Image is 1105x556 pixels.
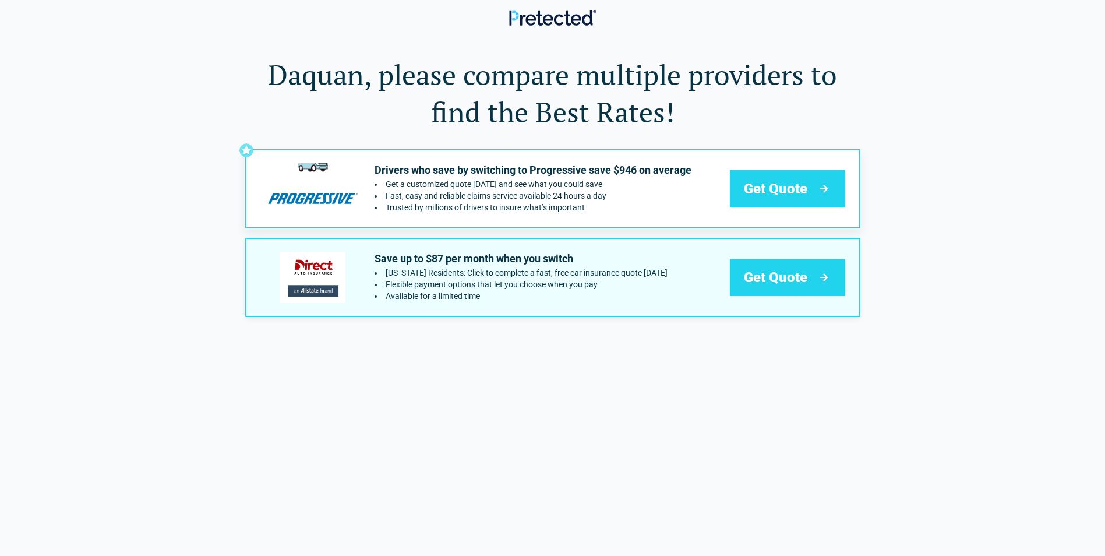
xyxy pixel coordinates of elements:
h1: Daquan, please compare multiple providers to find the Best Rates! [245,56,860,131]
li: Trusted by millions of drivers to insure what’s important [375,203,691,212]
a: progressive's logoDrivers who save by switching to Progressive save $946 on averageGet a customiz... [245,149,860,228]
span: Get Quote [744,268,807,287]
p: Save up to $87 per month when you switch [375,252,668,266]
p: Drivers who save by switching to Progressive save $946 on average [375,163,691,177]
a: directauto's logoSave up to $87 per month when you switch[US_STATE] Residents: Click to complete ... [245,238,860,317]
img: directauto's logo [260,252,365,303]
li: Get a customized quote today and see what you could save [375,180,691,189]
li: Fast, easy and reliable claims service available 24 hours a day [375,191,691,200]
li: Flexible payment options that let you choose when you pay [375,280,668,289]
li: Available for a limited time [375,291,668,301]
span: Get Quote [744,180,807,198]
li: Maryland Residents: Click to complete a fast, free car insurance quote today [375,268,668,277]
img: progressive's logo [260,163,365,214]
